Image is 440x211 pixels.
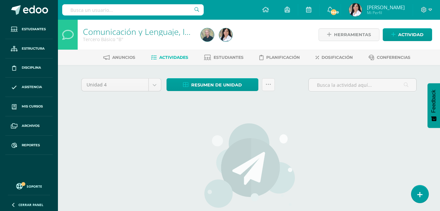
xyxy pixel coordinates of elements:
span: Resumen de unidad [191,79,242,91]
a: Dosificación [316,52,353,63]
img: a659d2f8e90f2ad3d6652497e4b06459.png [201,28,214,41]
a: Unidad 4 [82,79,161,91]
a: Reportes [5,136,53,155]
span: Anuncios [112,55,135,60]
span: Estudiantes [214,55,244,60]
a: Disciplina [5,59,53,78]
span: Actividad [398,29,424,41]
span: Asistencia [22,84,42,90]
a: Estructura [5,39,53,59]
span: Dosificación [322,55,353,60]
span: Herramientas [334,29,371,41]
div: Tercero Básico 'B' [83,36,193,42]
span: Estructura [22,46,45,51]
span: Estudiantes [22,27,46,32]
a: Comunicación y Lenguaje, Idioma Extranjero [83,26,249,37]
a: Estudiantes [204,52,244,63]
a: Resumen de unidad [167,78,258,91]
a: Soporte [8,181,50,190]
span: Reportes [22,143,40,148]
h1: Comunicación y Lenguaje, Idioma Extranjero [83,27,193,36]
span: Actividades [159,55,188,60]
a: Actividades [151,52,188,63]
a: Anuncios [103,52,135,63]
span: Soporte [27,184,42,189]
input: Busca la actividad aquí... [309,79,416,91]
a: Conferencias [369,52,410,63]
span: [PERSON_NAME] [367,4,405,11]
a: Actividad [383,28,432,41]
a: Estudiantes [5,20,53,39]
span: Cerrar panel [18,202,43,207]
a: Archivos [5,116,53,136]
span: Archivos [22,123,39,129]
span: Feedback [431,90,437,113]
a: Planificación [259,52,300,63]
button: Feedback - Mostrar encuesta [427,83,440,128]
img: 370ed853a3a320774bc16059822190fc.png [219,28,232,41]
a: Herramientas [319,28,379,41]
a: Mis cursos [5,97,53,116]
span: Unidad 4 [87,79,143,91]
span: 1449 [330,9,337,16]
img: activities.png [202,123,296,208]
input: Busca un usuario... [62,4,204,15]
span: Disciplina [22,65,41,70]
span: Mis cursos [22,104,43,109]
img: 370ed853a3a320774bc16059822190fc.png [349,3,362,16]
span: Mi Perfil [367,10,405,15]
a: Asistencia [5,78,53,97]
span: Conferencias [377,55,410,60]
span: Planificación [266,55,300,60]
